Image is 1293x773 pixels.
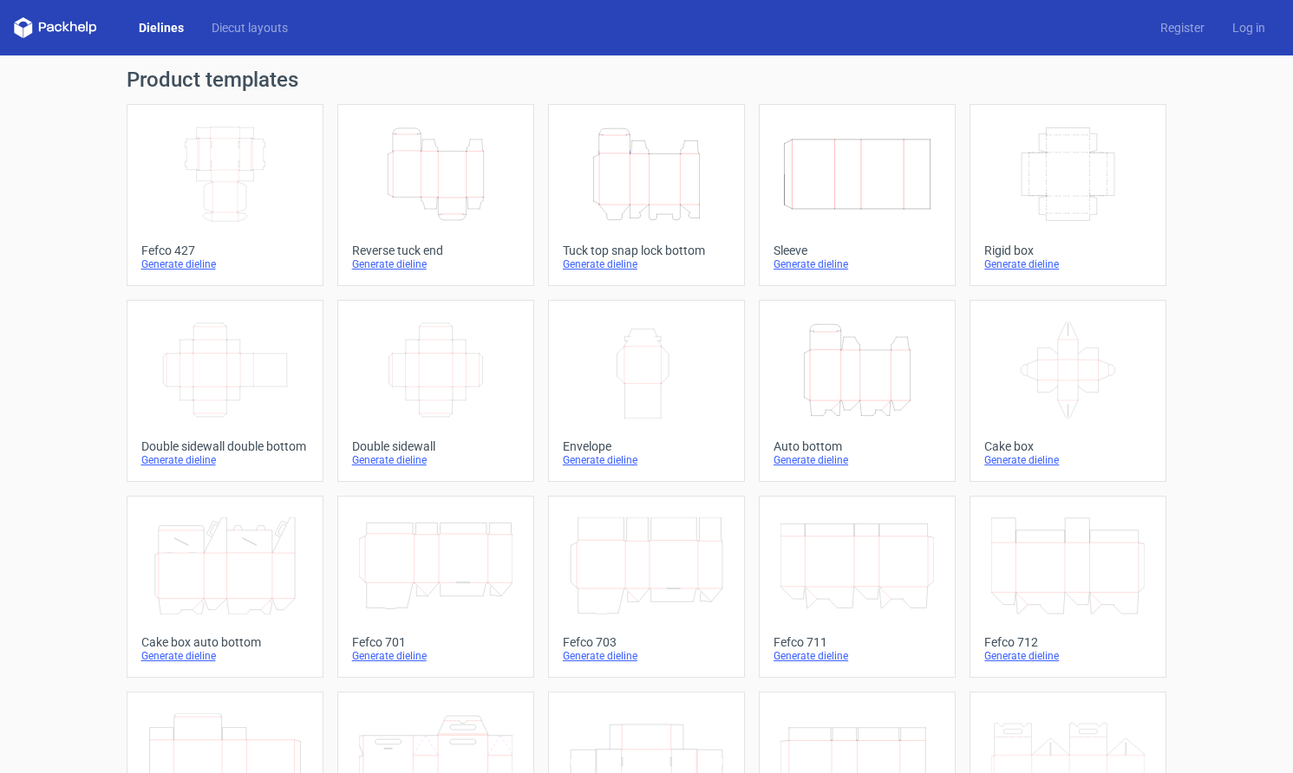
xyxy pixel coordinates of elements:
div: Cake box auto bottom [141,635,309,649]
a: Register [1146,19,1218,36]
div: Fefco 711 [774,635,941,649]
a: Auto bottomGenerate dieline [759,300,956,482]
div: Cake box [984,439,1152,453]
a: Tuck top snap lock bottomGenerate dieline [548,104,745,286]
div: Generate dieline [984,257,1152,271]
div: Generate dieline [141,649,309,663]
a: Cake box auto bottomGenerate dieline [127,496,323,678]
div: Generate dieline [563,649,730,663]
a: Fefco 427Generate dieline [127,104,323,286]
div: Generate dieline [984,453,1152,467]
a: Cake boxGenerate dieline [970,300,1166,482]
div: Double sidewall [352,439,519,453]
a: Log in [1218,19,1279,36]
a: Fefco 703Generate dieline [548,496,745,678]
div: Tuck top snap lock bottom [563,244,730,257]
div: Generate dieline [352,453,519,467]
div: Fefco 427 [141,244,309,257]
div: Double sidewall double bottom [141,439,309,453]
div: Generate dieline [774,453,941,467]
a: Fefco 712Generate dieline [970,496,1166,678]
div: Envelope [563,439,730,453]
a: Rigid boxGenerate dieline [970,104,1166,286]
div: Generate dieline [141,257,309,271]
div: Generate dieline [563,257,730,271]
div: Generate dieline [563,453,730,467]
div: Auto bottom [774,439,941,453]
div: Generate dieline [774,257,941,271]
h1: Product templates [127,69,1167,90]
a: Reverse tuck endGenerate dieline [337,104,534,286]
div: Reverse tuck end [352,244,519,257]
a: Diecut layouts [198,19,302,36]
div: Fefco 712 [984,635,1152,649]
div: Generate dieline [141,453,309,467]
a: EnvelopeGenerate dieline [548,300,745,482]
a: Double sidewall double bottomGenerate dieline [127,300,323,482]
div: Fefco 703 [563,635,730,649]
a: SleeveGenerate dieline [759,104,956,286]
div: Fefco 701 [352,635,519,649]
div: Generate dieline [352,649,519,663]
div: Generate dieline [774,649,941,663]
a: Fefco 711Generate dieline [759,496,956,678]
a: Double sidewallGenerate dieline [337,300,534,482]
div: Sleeve [774,244,941,257]
div: Generate dieline [352,257,519,271]
a: Fefco 701Generate dieline [337,496,534,678]
a: Dielines [125,19,198,36]
div: Rigid box [984,244,1152,257]
div: Generate dieline [984,649,1152,663]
